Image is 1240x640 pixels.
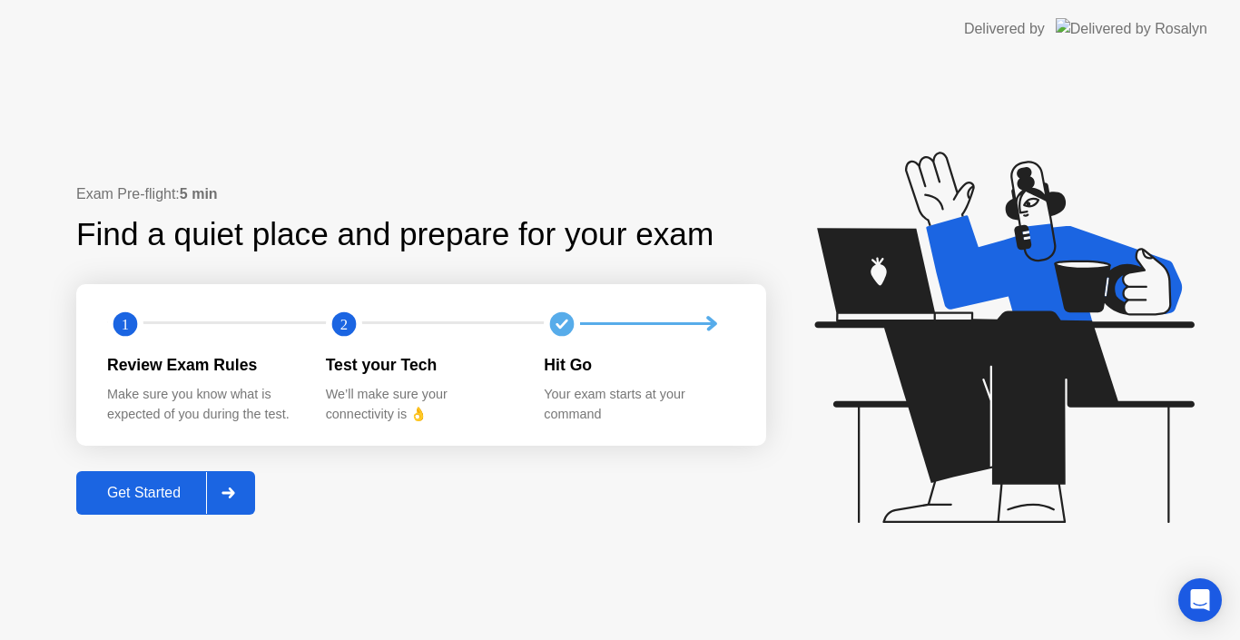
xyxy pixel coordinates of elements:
[107,353,297,377] div: Review Exam Rules
[544,385,733,424] div: Your exam starts at your command
[326,385,516,424] div: We’ll make sure your connectivity is 👌
[326,353,516,377] div: Test your Tech
[1178,578,1222,622] div: Open Intercom Messenger
[76,471,255,515] button: Get Started
[82,485,206,501] div: Get Started
[76,183,766,205] div: Exam Pre-flight:
[180,186,218,202] b: 5 min
[107,385,297,424] div: Make sure you know what is expected of you during the test.
[1056,18,1207,39] img: Delivered by Rosalyn
[122,315,129,332] text: 1
[964,18,1045,40] div: Delivered by
[340,315,348,332] text: 2
[76,211,716,259] div: Find a quiet place and prepare for your exam
[544,353,733,377] div: Hit Go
